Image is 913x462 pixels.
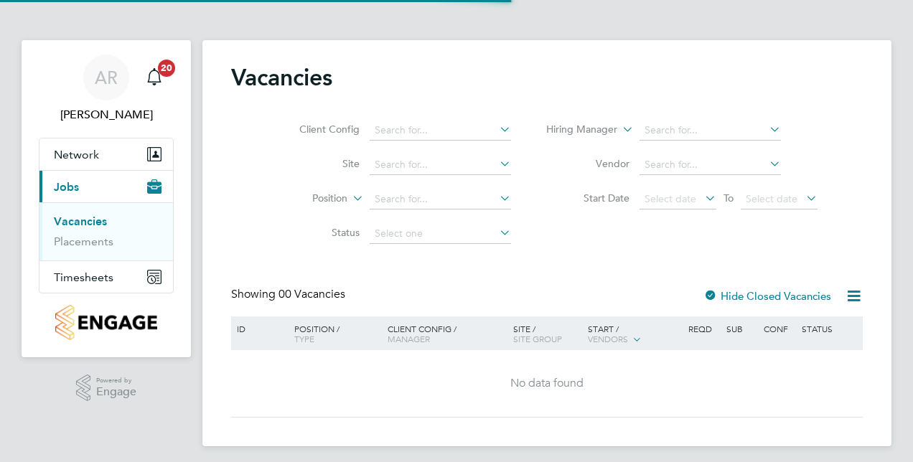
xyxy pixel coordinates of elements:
[39,305,174,340] a: Go to home page
[76,374,137,402] a: Powered byEngage
[39,261,173,293] button: Timesheets
[760,316,797,341] div: Conf
[719,189,738,207] span: To
[703,289,831,303] label: Hide Closed Vacancies
[640,121,781,141] input: Search for...
[584,316,685,352] div: Start /
[95,68,118,87] span: AR
[284,316,384,351] div: Position /
[645,192,696,205] span: Select date
[723,316,760,341] div: Sub
[277,123,360,136] label: Client Config
[388,333,430,344] span: Manager
[96,386,136,398] span: Engage
[798,316,861,341] div: Status
[588,333,628,344] span: Vendors
[39,55,174,123] a: AR[PERSON_NAME]
[685,316,722,341] div: Reqd
[510,316,585,351] div: Site /
[370,189,511,209] input: Search for...
[54,235,113,248] a: Placements
[535,123,617,137] label: Hiring Manager
[278,287,345,301] span: 00 Vacancies
[54,148,99,161] span: Network
[39,202,173,260] div: Jobs
[370,155,511,175] input: Search for...
[158,60,175,77] span: 20
[384,316,510,351] div: Client Config /
[22,40,191,357] nav: Main navigation
[54,180,79,194] span: Jobs
[277,226,360,239] label: Status
[294,333,314,344] span: Type
[54,270,113,284] span: Timesheets
[231,287,348,302] div: Showing
[233,376,861,391] div: No data found
[277,157,360,170] label: Site
[265,192,347,206] label: Position
[513,333,562,344] span: Site Group
[55,305,156,340] img: countryside-properties-logo-retina.png
[746,192,797,205] span: Select date
[54,214,107,228] a: Vacancies
[370,224,511,244] input: Select one
[39,171,173,202] button: Jobs
[547,192,629,204] label: Start Date
[547,157,629,170] label: Vendor
[233,316,284,341] div: ID
[39,138,173,170] button: Network
[96,374,136,387] span: Powered by
[231,63,332,92] h2: Vacancies
[39,106,174,123] span: Andy Rowland
[140,55,169,100] a: 20
[370,121,511,141] input: Search for...
[640,155,781,175] input: Search for...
